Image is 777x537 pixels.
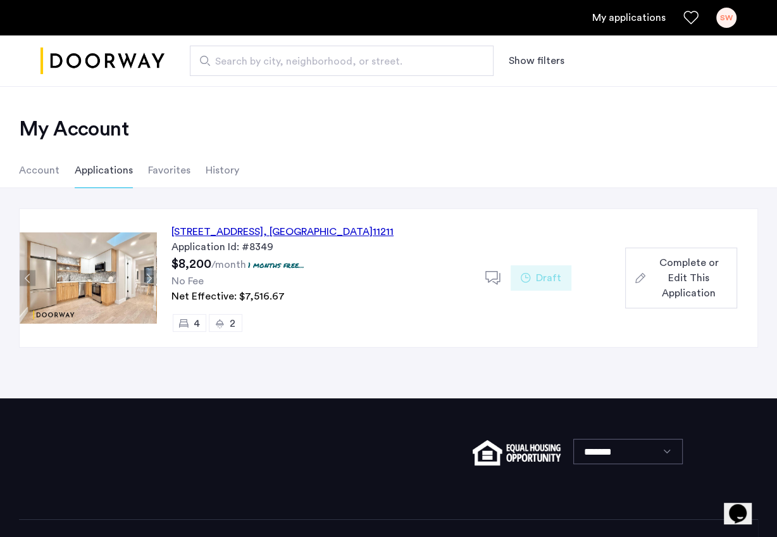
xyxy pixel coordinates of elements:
[573,439,683,464] select: Language select
[724,486,764,524] iframe: chat widget
[206,153,239,188] li: History
[215,54,458,69] span: Search by city, neighborhood, or street.
[509,53,564,68] button: Show or hide filters
[19,153,59,188] li: Account
[248,260,304,270] p: 1 months free...
[20,270,35,286] button: Previous apartment
[20,232,156,324] img: Apartment photo
[19,117,758,142] h2: My Account
[536,270,561,286] span: Draft
[171,291,285,301] span: Net Effective: $7,516.67
[171,224,394,239] div: [STREET_ADDRESS] 11211
[211,260,246,270] sub: /month
[263,227,373,237] span: , [GEOGRAPHIC_DATA]
[625,248,737,308] button: button
[194,319,200,329] span: 4
[650,255,727,301] span: Complete or Edit This Application
[40,37,165,85] a: Cazamio logo
[683,10,699,25] a: Favorites
[171,276,204,286] span: No Fee
[171,258,211,270] span: $8,200
[171,239,470,255] div: Application Id: #8349
[148,153,190,188] li: Favorites
[473,440,561,465] img: equal-housing.png
[716,8,737,28] div: SW
[40,37,165,85] img: logo
[140,270,156,286] button: Next apartment
[230,319,235,329] span: 2
[592,10,666,25] a: My application
[190,46,494,76] input: Apartment Search
[75,153,133,188] li: Applications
